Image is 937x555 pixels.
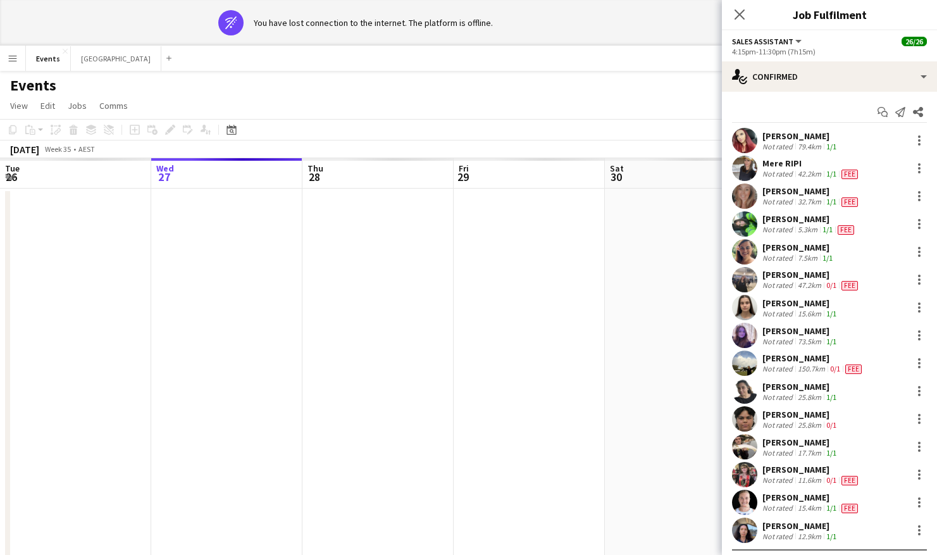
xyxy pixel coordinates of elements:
div: 5.3km [795,225,820,235]
div: [PERSON_NAME] [762,437,839,448]
div: 47.2km [795,280,824,290]
div: Not rated [762,253,795,263]
span: 27 [154,170,174,184]
span: Sales Assistant [732,37,793,46]
div: Crew has different fees then in role [835,225,857,235]
div: Crew has different fees then in role [839,197,860,207]
div: Not rated [762,420,795,430]
div: Crew has different fees then in role [839,169,860,179]
div: 73.5km [795,337,824,346]
span: 30 [608,170,624,184]
div: 42.2km [795,169,824,179]
div: Not rated [762,197,795,207]
span: Fee [841,197,858,207]
app-skills-label: 0/1 [826,420,836,430]
div: Not rated [762,142,795,151]
div: Crew has different fees then in role [843,364,864,374]
span: View [10,100,28,111]
div: [PERSON_NAME] [762,269,860,280]
div: Confirmed [722,61,937,92]
div: Crew has different fees then in role [839,475,860,485]
div: You have lost connection to the internet. The platform is offline. [254,17,493,28]
div: Not rated [762,392,795,402]
div: 150.7km [795,364,828,374]
div: [PERSON_NAME] [762,297,839,309]
h3: Job Fulfilment [722,6,937,23]
div: Mere RIPI [762,158,860,169]
span: 26 [3,170,20,184]
div: Not rated [762,448,795,458]
span: 29 [457,170,469,184]
span: Jobs [68,100,87,111]
span: Fee [845,365,862,374]
app-skills-label: 1/1 [826,392,836,402]
div: 4:15pm-11:30pm (7h15m) [732,47,927,56]
div: Crew has different fees then in role [839,503,860,513]
app-skills-label: 0/1 [826,475,836,485]
span: Fee [841,476,858,485]
app-skills-label: 0/1 [830,364,840,373]
app-skills-label: 1/1 [826,142,836,151]
div: [PERSON_NAME] [762,520,839,532]
div: AEST [78,144,95,154]
div: [PERSON_NAME] [762,464,860,475]
div: Not rated [762,280,795,290]
app-skills-label: 1/1 [826,169,836,178]
span: Thu [307,163,323,174]
span: Fri [459,163,469,174]
span: 26/26 [902,37,927,46]
div: [PERSON_NAME] [762,409,839,420]
app-skills-label: 1/1 [822,253,833,263]
h1: Events [10,76,56,95]
span: Wed [156,163,174,174]
a: Edit [35,97,60,114]
span: Fee [841,170,858,179]
div: 79.4km [795,142,824,151]
div: [PERSON_NAME] [762,352,864,364]
span: Comms [99,100,128,111]
div: Not rated [762,169,795,179]
app-skills-label: 1/1 [822,225,833,234]
a: Jobs [63,97,92,114]
span: Edit [40,100,55,111]
div: [PERSON_NAME] [762,492,860,503]
div: Not rated [762,475,795,485]
span: Week 35 [42,144,73,154]
app-skills-label: 1/1 [826,448,836,458]
div: [PERSON_NAME] [762,381,839,392]
div: Not rated [762,309,795,318]
div: 7.5km [795,253,820,263]
button: Events [26,46,71,71]
div: [PERSON_NAME] [762,185,860,197]
div: Not rated [762,503,795,513]
div: Crew has different fees then in role [839,280,860,290]
app-skills-label: 1/1 [826,532,836,541]
span: Fee [841,504,858,513]
div: 15.6km [795,309,824,318]
app-skills-label: 1/1 [826,309,836,318]
app-skills-label: 1/1 [826,197,836,206]
app-skills-label: 0/1 [826,280,836,290]
span: Fee [841,281,858,290]
app-skills-label: 1/1 [826,337,836,346]
span: Tue [5,163,20,174]
span: Fee [838,225,854,235]
div: [PERSON_NAME] [762,242,835,253]
div: 12.9km [795,532,824,541]
div: 17.7km [795,448,824,458]
span: Sat [610,163,624,174]
div: 15.4km [795,503,824,513]
div: Not rated [762,532,795,541]
div: [PERSON_NAME] [762,213,857,225]
div: Not rated [762,337,795,346]
div: 25.8km [795,392,824,402]
div: 11.6km [795,475,824,485]
div: [PERSON_NAME] [762,325,839,337]
div: Not rated [762,364,795,374]
a: Comms [94,97,133,114]
div: 25.8km [795,420,824,430]
button: Sales Assistant [732,37,804,46]
button: [GEOGRAPHIC_DATA] [71,46,161,71]
div: [DATE] [10,143,39,156]
app-skills-label: 1/1 [826,503,836,513]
